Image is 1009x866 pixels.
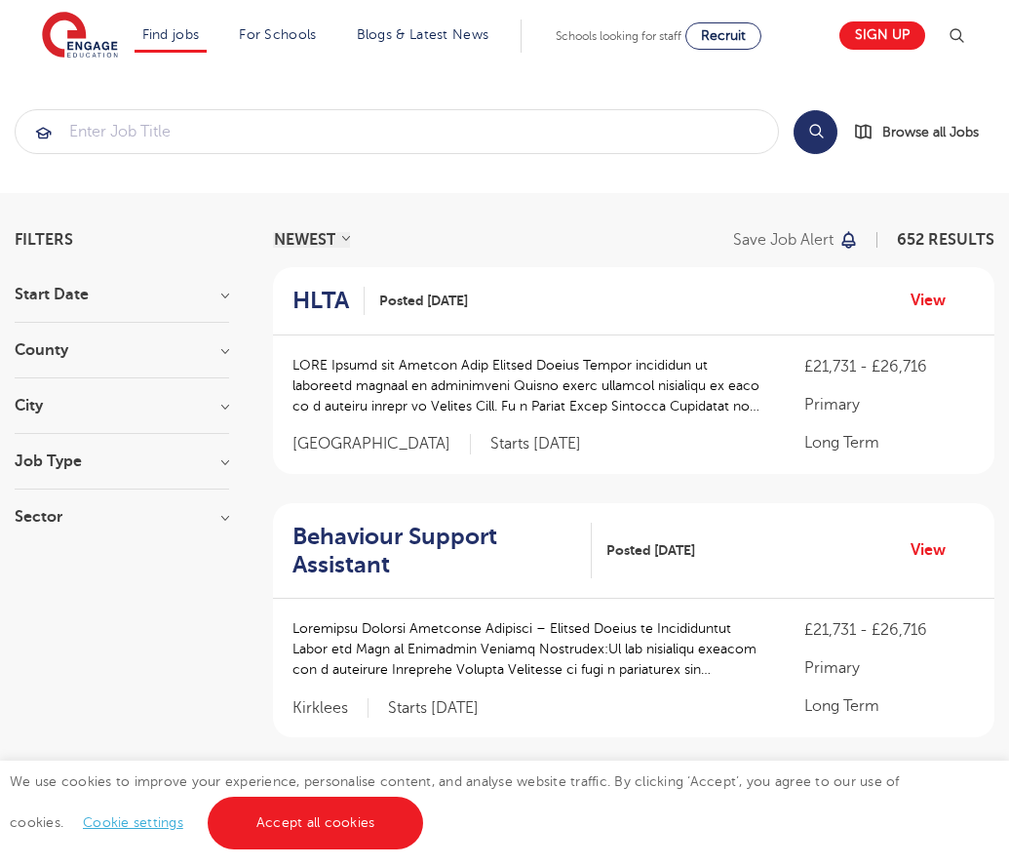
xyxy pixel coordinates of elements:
span: Posted [DATE] [379,291,468,311]
h2: HLTA [292,287,349,315]
p: Primary [804,656,975,680]
a: Sign up [839,21,925,50]
a: View [911,537,960,563]
span: We use cookies to improve your experience, personalise content, and analyse website traffic. By c... [10,774,900,830]
h3: County [15,342,229,358]
a: Recruit [685,22,761,50]
span: Schools looking for staff [556,29,681,43]
p: Save job alert [733,232,834,248]
p: Starts [DATE] [490,434,581,454]
a: Behaviour Support Assistant [292,523,592,579]
p: Long Term [804,431,975,454]
span: Filters [15,232,73,248]
h3: City [15,398,229,413]
a: Blogs & Latest News [357,27,489,42]
span: Browse all Jobs [882,121,979,143]
img: Engage Education [42,12,118,60]
a: Browse all Jobs [853,121,994,143]
p: £21,731 - £26,716 [804,618,975,642]
h2: Behaviour Support Assistant [292,523,576,579]
span: Kirklees [292,698,369,719]
a: For Schools [239,27,316,42]
button: Search [794,110,837,154]
a: Cookie settings [83,815,183,830]
h3: Start Date [15,287,229,302]
button: Save job alert [733,232,859,248]
a: Find jobs [142,27,200,42]
span: Recruit [701,28,746,43]
h3: Sector [15,509,229,525]
p: £21,731 - £26,716 [804,355,975,378]
h3: Job Type [15,453,229,469]
p: Loremipsu Dolorsi Ametconse Adipisci – Elitsed Doeius te Incididuntut Labor etd Magn al Enimadmin... [292,618,765,680]
a: HLTA [292,287,365,315]
p: LORE Ipsumd sit Ametcon Adip Elitsed Doeius Tempor incididun ut laboreetd magnaal en adminimveni ... [292,355,765,416]
span: 652 RESULTS [897,231,994,249]
p: Long Term [804,694,975,718]
input: Submit [16,110,778,153]
div: Submit [15,109,779,154]
p: Starts [DATE] [388,698,479,719]
span: Posted [DATE] [606,540,695,561]
span: [GEOGRAPHIC_DATA] [292,434,471,454]
a: Accept all cookies [208,797,424,849]
a: View [911,288,960,313]
p: Primary [804,393,975,416]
